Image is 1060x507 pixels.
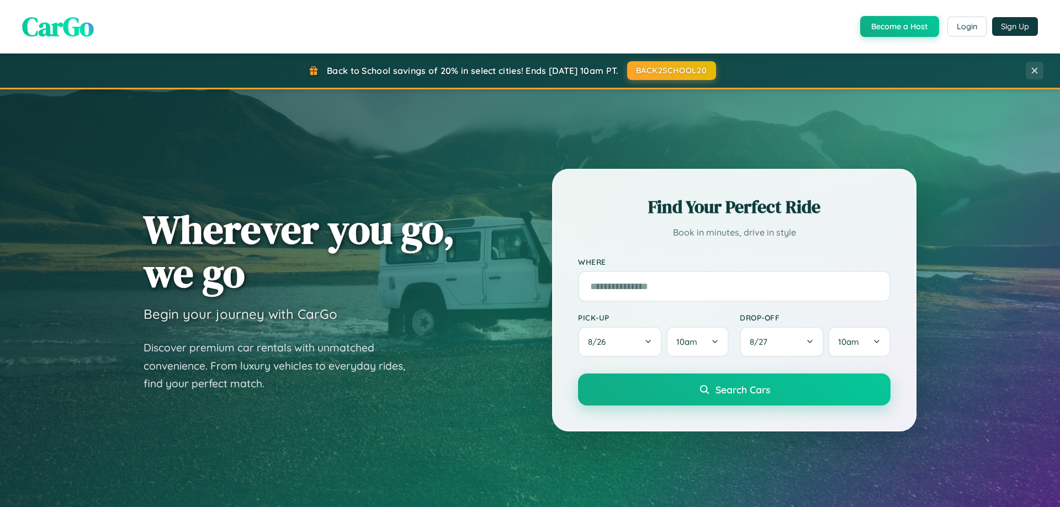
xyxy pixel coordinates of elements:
button: Sign Up [992,17,1038,36]
span: 8 / 26 [588,337,611,347]
button: 10am [828,327,891,357]
span: 10am [838,337,859,347]
span: 10am [676,337,697,347]
button: Become a Host [860,16,939,37]
button: 10am [666,327,729,357]
button: Login [947,17,987,36]
span: Back to School savings of 20% in select cities! Ends [DATE] 10am PT. [327,65,618,76]
button: BACK2SCHOOL20 [627,61,716,80]
label: Where [578,257,891,266]
h1: Wherever you go, we go [144,207,455,295]
span: CarGo [22,8,94,45]
button: 8/26 [578,327,662,357]
p: Discover premium car rentals with unmatched convenience. From luxury vehicles to everyday rides, ... [144,339,420,393]
button: Search Cars [578,373,891,405]
h3: Begin your journey with CarGo [144,306,337,322]
label: Pick-up [578,313,729,322]
button: 8/27 [740,327,824,357]
h2: Find Your Perfect Ride [578,195,891,219]
label: Drop-off [740,313,891,322]
p: Book in minutes, drive in style [578,225,891,241]
span: Search Cars [715,383,770,396]
span: 8 / 27 [750,337,773,347]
